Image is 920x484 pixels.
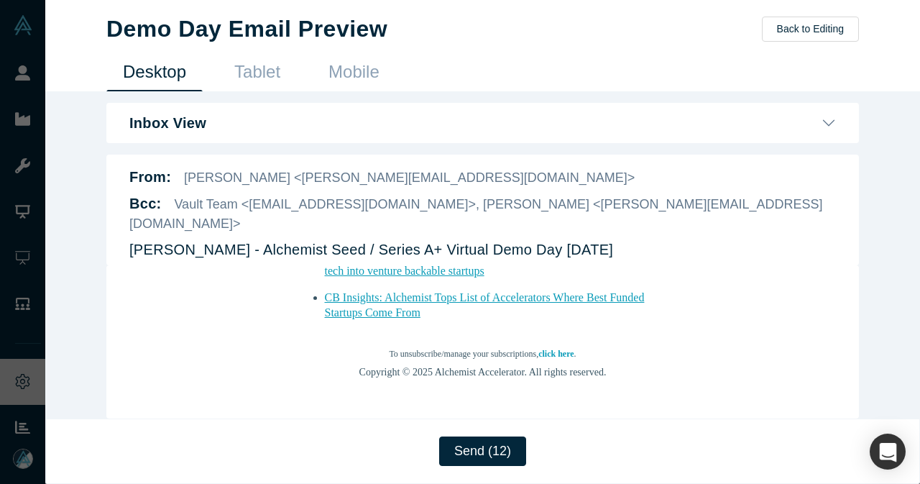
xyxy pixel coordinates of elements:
span: [PERSON_NAME] <[PERSON_NAME][EMAIL_ADDRESS][DOMAIN_NAME]> [184,170,635,185]
span: Vault Team <[EMAIL_ADDRESS][DOMAIN_NAME]>, [PERSON_NAME] <[PERSON_NAME][EMAIL_ADDRESS][DOMAIN_NAME]> [129,197,823,231]
a: Desktop [106,58,203,91]
a: Mobile [312,58,396,91]
b: Inbox View [129,114,206,132]
button: Send (12) [439,437,526,466]
iframe: DemoDay Email Preview [129,265,836,407]
button: Back to Editing [762,17,859,42]
p: [PERSON_NAME] - Alchemist Seed / Series A+ Virtual Demo Day [DATE] [129,239,613,260]
b: From: [129,169,171,185]
button: Inbox View [129,114,836,132]
a: Tablet [218,58,297,91]
b: Bcc : [129,196,162,211]
h1: Demo Day Email Preview [106,15,387,42]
